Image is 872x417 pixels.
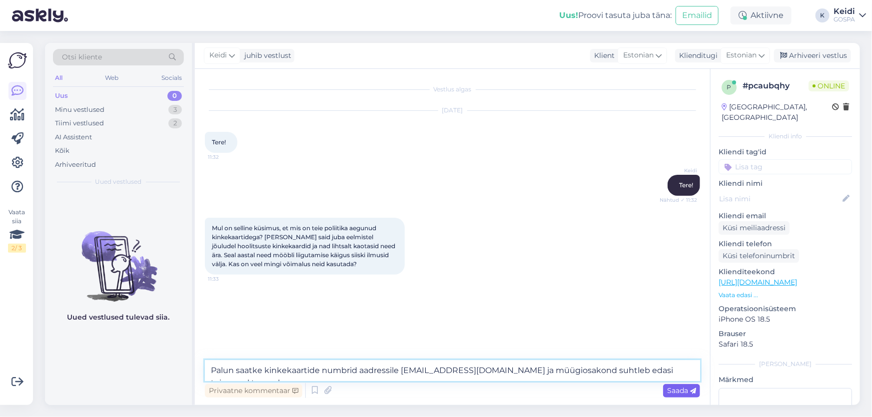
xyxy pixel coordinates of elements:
p: Safari 18.5 [719,339,852,350]
div: Küsi telefoninumbrit [719,249,799,263]
span: Keidi [660,167,697,174]
div: Arhiveeritud [55,160,96,170]
div: Privaatne kommentaar [205,384,302,398]
div: 0 [167,91,182,101]
p: iPhone OS 18.5 [719,314,852,325]
p: Klienditeekond [719,267,852,277]
input: Lisa nimi [719,193,841,204]
p: Operatsioonisüsteem [719,304,852,314]
span: Tere! [679,181,693,189]
p: Vaata edasi ... [719,291,852,300]
div: Socials [159,71,184,84]
div: Klient [590,50,615,61]
img: No chats [45,213,192,303]
span: 11:33 [208,275,245,283]
div: # pcaubqhy [743,80,809,92]
div: Klienditugi [675,50,718,61]
div: All [53,71,64,84]
div: K [816,8,830,22]
div: Vestlus algas [205,85,700,94]
span: p [727,83,732,91]
div: 2 [168,118,182,128]
p: Kliendi tag'id [719,147,852,157]
span: 11:32 [208,153,245,161]
div: GOSPA [834,15,855,23]
img: Askly Logo [8,51,27,70]
div: Kõik [55,146,69,156]
button: Emailid [676,6,719,25]
div: Keidi [834,7,855,15]
div: Proovi tasuta juba täna: [559,9,672,21]
span: Mul on selline küsimus, et mis on teie poliitika aegunud kinkekaartidega? [PERSON_NAME] said juba... [212,224,397,268]
span: Uued vestlused [95,177,142,186]
div: Minu vestlused [55,105,104,115]
p: Kliendi nimi [719,178,852,189]
a: [URL][DOMAIN_NAME] [719,278,797,287]
p: Kliendi email [719,211,852,221]
div: Uus [55,91,68,101]
span: Saada [667,386,696,395]
div: Web [103,71,121,84]
p: Märkmed [719,375,852,385]
div: 3 [168,105,182,115]
b: Uus! [559,10,578,20]
div: [PERSON_NAME] [719,360,852,369]
span: Tere! [212,138,226,146]
div: Vaata siia [8,208,26,253]
div: juhib vestlust [240,50,291,61]
span: Estonian [623,50,654,61]
p: Kliendi telefon [719,239,852,249]
div: 2 / 3 [8,244,26,253]
div: Kliendi info [719,132,852,141]
span: Online [809,80,849,91]
div: Tiimi vestlused [55,118,104,128]
div: AI Assistent [55,132,92,142]
div: Aktiivne [731,6,792,24]
textarea: Palun saatke kinkekaartide numbrid aadressile [EMAIL_ADDRESS][DOMAIN_NAME] ja müügiosakond suhtle... [205,360,700,381]
div: Arhiveeri vestlus [774,49,851,62]
input: Lisa tag [719,159,852,174]
div: [GEOGRAPHIC_DATA], [GEOGRAPHIC_DATA] [722,102,832,123]
div: [DATE] [205,106,700,115]
span: Otsi kliente [62,52,102,62]
span: Keidi [209,50,227,61]
p: Uued vestlused tulevad siia. [67,312,170,323]
div: Küsi meiliaadressi [719,221,790,235]
a: KeidiGOSPA [834,7,866,23]
span: Estonian [726,50,757,61]
p: Brauser [719,329,852,339]
span: Nähtud ✓ 11:32 [660,196,697,204]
